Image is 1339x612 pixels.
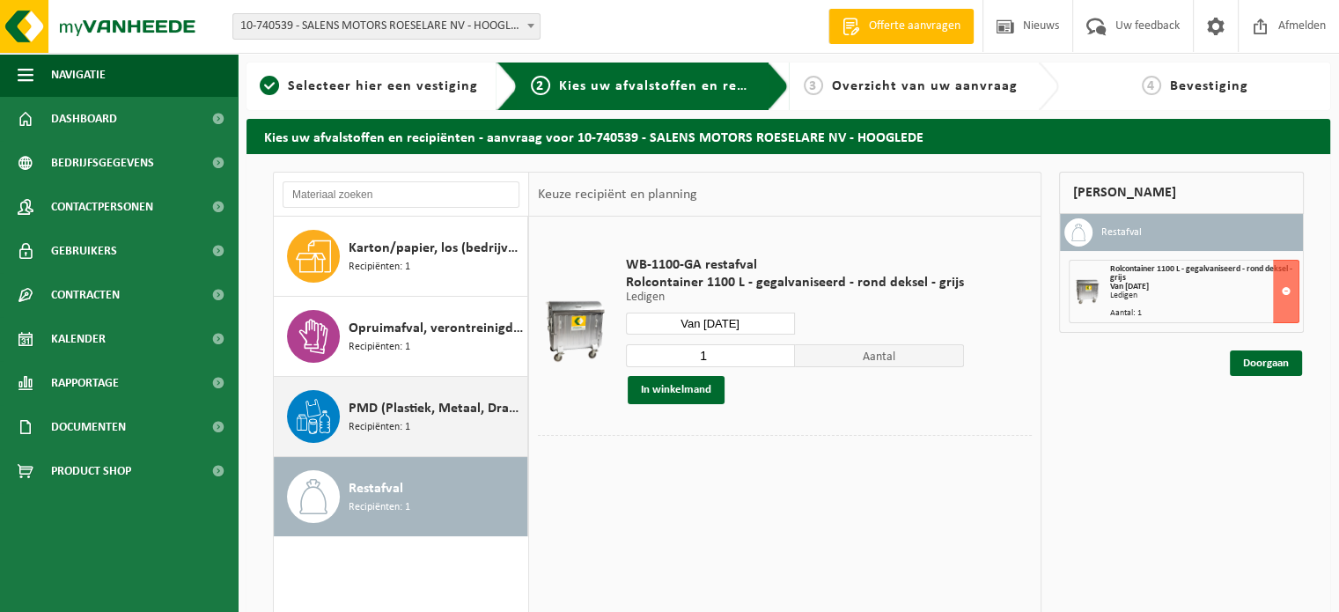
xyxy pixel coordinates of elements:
[51,405,126,449] span: Documenten
[349,259,410,276] span: Recipiënten: 1
[283,181,519,208] input: Materiaal zoeken
[349,419,410,436] span: Recipiënten: 1
[864,18,965,35] span: Offerte aanvragen
[260,76,279,95] span: 1
[274,377,528,457] button: PMD (Plastiek, Metaal, Drankkartons) (bedrijven) Recipiënten: 1
[529,173,705,217] div: Keuze recipiënt en planning
[1170,79,1248,93] span: Bevestiging
[1059,172,1304,214] div: [PERSON_NAME]
[274,457,528,536] button: Restafval Recipiënten: 1
[626,313,795,335] input: Selecteer datum
[1230,350,1302,376] a: Doorgaan
[349,398,523,419] span: PMD (Plastiek, Metaal, Drankkartons) (bedrijven)
[255,76,482,97] a: 1Selecteer hier een vestiging
[51,361,119,405] span: Rapportage
[628,376,725,404] button: In winkelmand
[832,79,1018,93] span: Overzicht van uw aanvraag
[51,229,117,273] span: Gebruikers
[1109,291,1299,300] div: Ledigen
[349,478,403,499] span: Restafval
[232,13,541,40] span: 10-740539 - SALENS MOTORS ROESELARE NV - HOOGLEDE
[828,9,974,44] a: Offerte aanvragen
[1109,264,1291,283] span: Rolcontainer 1100 L - gegalvaniseerd - rond deksel - grijs
[349,499,410,516] span: Recipiënten: 1
[51,185,153,229] span: Contactpersonen
[288,79,478,93] span: Selecteer hier een vestiging
[795,344,964,367] span: Aantal
[51,449,131,493] span: Product Shop
[1101,218,1142,247] h3: Restafval
[51,317,106,361] span: Kalender
[51,53,106,97] span: Navigatie
[246,119,1330,153] h2: Kies uw afvalstoffen en recipiënten - aanvraag voor 10-740539 - SALENS MOTORS ROESELARE NV - HOOG...
[51,141,154,185] span: Bedrijfsgegevens
[51,273,120,317] span: Contracten
[349,238,523,259] span: Karton/papier, los (bedrijven)
[349,318,523,339] span: Opruimafval, verontreinigd met olie
[531,76,550,95] span: 2
[349,339,410,356] span: Recipiënten: 1
[626,291,964,304] p: Ledigen
[626,256,964,274] span: WB-1100-GA restafval
[274,217,528,297] button: Karton/papier, los (bedrijven) Recipiënten: 1
[804,76,823,95] span: 3
[51,97,117,141] span: Dashboard
[626,274,964,291] span: Rolcontainer 1100 L - gegalvaniseerd - rond deksel - grijs
[559,79,801,93] span: Kies uw afvalstoffen en recipiënten
[233,14,540,39] span: 10-740539 - SALENS MOTORS ROESELARE NV - HOOGLEDE
[1109,309,1299,318] div: Aantal: 1
[1142,76,1161,95] span: 4
[274,297,528,377] button: Opruimafval, verontreinigd met olie Recipiënten: 1
[1109,282,1148,291] strong: Van [DATE]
